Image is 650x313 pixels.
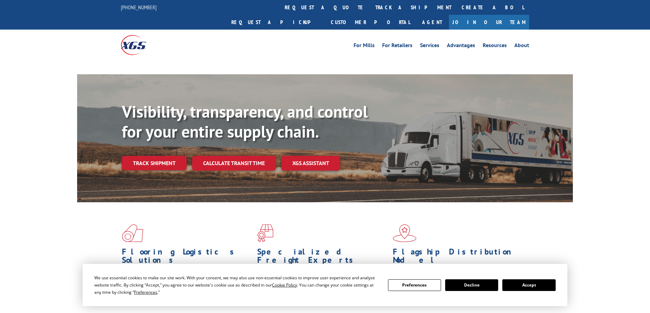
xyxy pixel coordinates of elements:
[121,4,157,11] a: [PHONE_NUMBER]
[514,43,529,50] a: About
[94,274,379,296] div: We use essential cookies to make our site work. With your consent, we may also use non-essential ...
[354,43,375,50] a: For Mills
[226,15,326,30] a: Request a pickup
[83,264,567,306] div: Cookie Consent Prompt
[420,43,439,50] a: Services
[122,248,252,268] h1: Flooring Logistics Solutions
[257,248,387,268] h1: Specialized Freight Experts
[257,299,343,306] a: Learn More >
[122,224,143,242] img: xgs-icon-total-supply-chain-intelligence-red
[326,15,415,30] a: Customer Portal
[393,224,417,242] img: xgs-icon-flagship-distribution-model-red
[449,15,529,30] a: Join Our Team
[134,289,157,295] span: Preferences
[122,101,368,142] b: Visibility, transparency, and control for your entire supply chain.
[502,279,555,291] button: Accept
[445,279,498,291] button: Decline
[382,43,412,50] a: For Retailers
[192,156,276,171] a: Calculate transit time
[281,156,340,171] a: XGS ASSISTANT
[272,282,297,288] span: Cookie Policy
[393,248,523,268] h1: Flagship Distribution Model
[415,15,449,30] a: Agent
[122,156,187,170] a: Track shipment
[483,43,507,50] a: Resources
[257,224,273,242] img: xgs-icon-focused-on-flooring-red
[122,299,208,306] a: Learn More >
[388,279,441,291] button: Preferences
[447,43,475,50] a: Advantages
